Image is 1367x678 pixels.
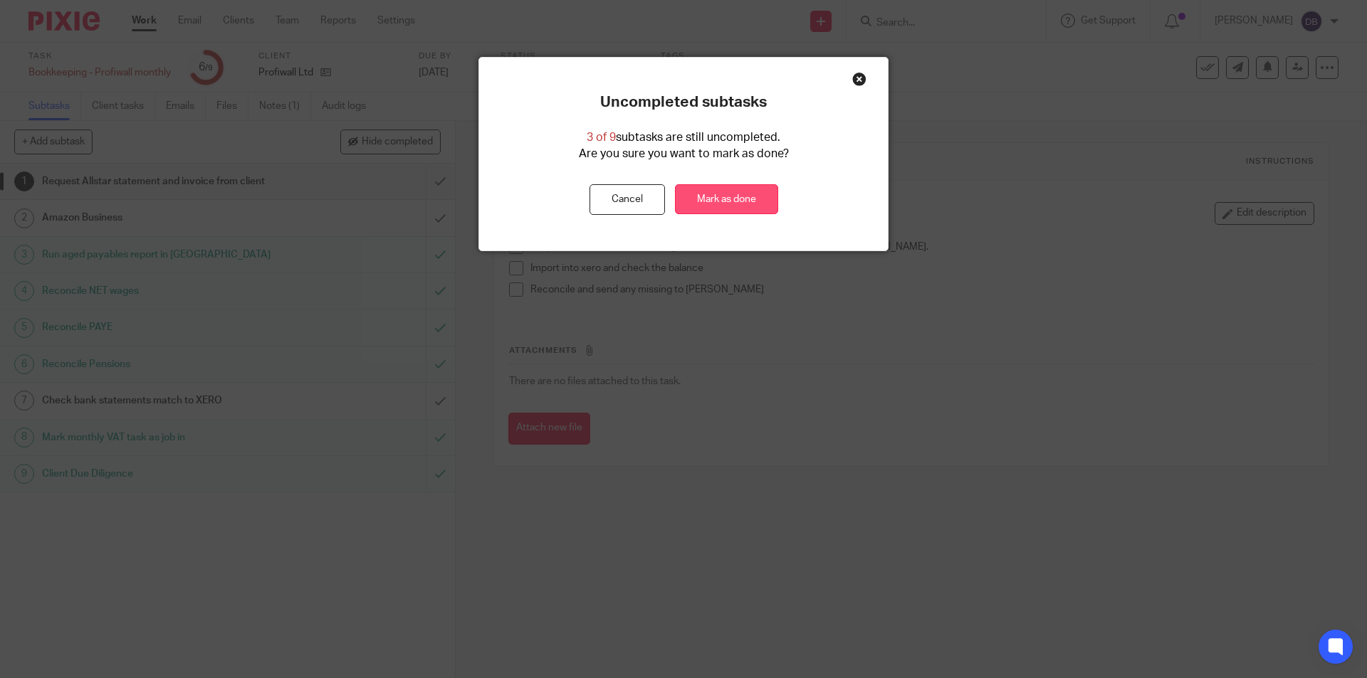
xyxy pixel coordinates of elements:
[852,72,866,86] div: Close this dialog window
[579,146,789,162] p: Are you sure you want to mark as done?
[675,184,778,215] a: Mark as done
[600,93,767,112] p: Uncompleted subtasks
[587,132,616,143] span: 3 of 9
[590,184,665,215] button: Cancel
[587,129,780,146] p: subtasks are still uncompleted.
